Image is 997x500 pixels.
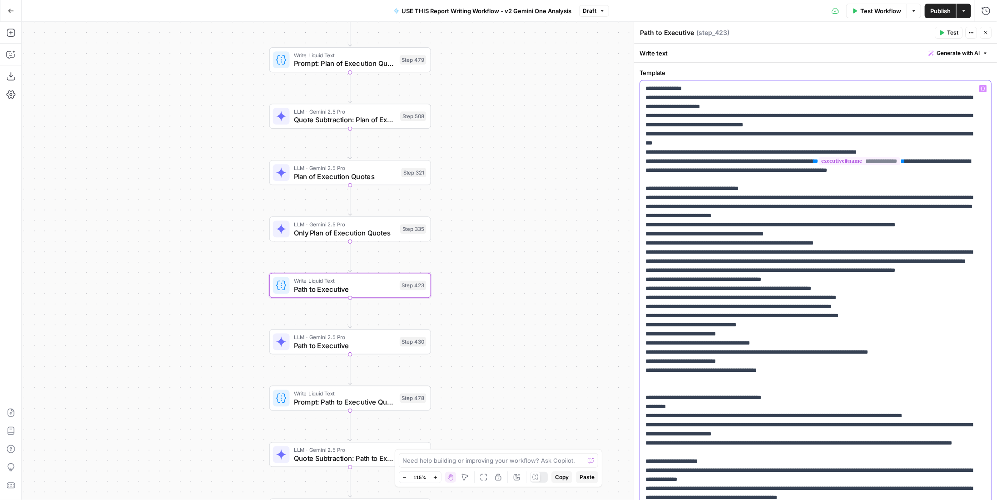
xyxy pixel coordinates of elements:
[294,340,396,351] span: Path to Executive
[348,241,352,272] g: Edge from step_335 to step_423
[555,473,569,481] span: Copy
[579,5,609,17] button: Draft
[348,128,352,159] g: Edge from step_508 to step_321
[925,4,956,18] button: Publish
[860,6,901,15] span: Test Workflow
[294,51,396,59] span: Write Liquid Text
[400,111,426,121] div: Step 508
[269,104,431,129] div: LLM · Gemini 2.5 ProQuote Subtraction: Plan of ExecutionStep 508
[294,220,396,228] span: LLM · Gemini 2.5 Pro
[269,329,431,354] div: LLM · Gemini 2.5 ProPath to ExecutiveStep 430
[269,442,431,467] div: LLM · Gemini 2.5 ProQuote Subtraction: Path to ExecutiveStep 500
[348,354,352,385] g: Edge from step_430 to step_478
[576,471,598,483] button: Paste
[947,29,958,37] span: Test
[935,27,962,39] button: Test
[269,160,431,185] div: LLM · Gemini 2.5 ProPlan of Execution QuotesStep 321
[294,58,396,69] span: Prompt: Plan of Execution Quotes
[640,28,694,37] textarea: Path to Executive
[930,6,951,15] span: Publish
[348,467,352,498] g: Edge from step_500 to step_432
[414,474,427,481] span: 115%
[348,185,352,215] g: Edge from step_321 to step_335
[294,446,396,454] span: LLM · Gemini 2.5 Pro
[269,216,431,241] div: LLM · Gemini 2.5 ProOnly Plan of Execution QuotesStep 335
[294,333,396,341] span: LLM · Gemini 2.5 Pro
[583,7,597,15] span: Draft
[348,15,352,46] g: Edge from step_363 to step_479
[400,394,427,403] div: Step 478
[294,171,397,181] span: Plan of Execution Quotes
[294,453,396,464] span: Quote Subtraction: Path to Executive
[402,6,572,15] span: USE THIS Report Writing Workflow - v2 Gemini One Analysis
[269,273,431,298] div: Write Liquid TextPath to ExecutiveStep 423
[400,337,427,347] div: Step 430
[551,471,572,483] button: Copy
[269,47,431,72] div: Write Liquid TextPrompt: Plan of Execution QuotesStep 479
[580,473,595,481] span: Paste
[388,4,577,18] button: USE THIS Report Writing Workflow - v2 Gemini One Analysis
[294,284,396,294] span: Path to Executive
[294,390,396,398] span: Write Liquid Text
[294,227,396,238] span: Only Plan of Execution Quotes
[348,410,352,441] g: Edge from step_478 to step_500
[696,28,729,37] span: ( step_423 )
[294,107,396,115] span: LLM · Gemini 2.5 Pro
[294,115,396,125] span: Quote Subtraction: Plan of Execution
[925,47,992,59] button: Generate with AI
[846,4,907,18] button: Test Workflow
[294,164,397,172] span: LLM · Gemini 2.5 Pro
[400,281,427,290] div: Step 423
[401,168,426,177] div: Step 321
[269,385,431,410] div: Write Liquid TextPrompt: Path to Executive QuotesStep 478
[640,68,992,77] label: Template
[400,55,427,65] div: Step 479
[294,276,396,285] span: Write Liquid Text
[937,49,980,57] span: Generate with AI
[348,72,352,103] g: Edge from step_479 to step_508
[400,225,426,234] div: Step 335
[634,44,997,62] div: Write text
[348,298,352,329] g: Edge from step_423 to step_430
[294,397,396,407] span: Prompt: Path to Executive Quotes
